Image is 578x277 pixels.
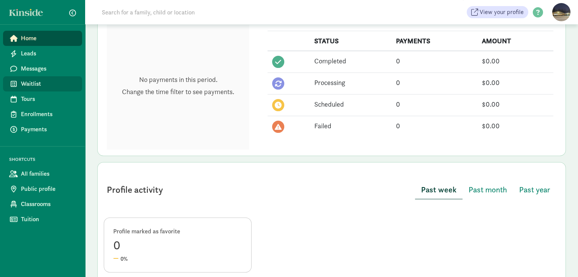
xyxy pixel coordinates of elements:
[113,236,242,254] div: 0
[21,49,76,58] span: Leads
[396,56,472,66] div: 0
[3,166,82,181] a: All families
[396,77,472,88] div: 0
[519,184,550,196] span: Past year
[469,184,507,196] span: Past month
[3,46,82,61] a: Leads
[21,34,76,43] span: Home
[122,87,234,96] p: Change the time filter to see payments.
[3,122,82,137] a: Payments
[396,121,472,131] div: 0
[314,99,386,109] div: Scheduled
[97,5,310,20] input: Search for a family, child or location
[477,31,553,51] th: AMOUNT
[3,61,82,76] a: Messages
[21,110,76,119] span: Enrollments
[467,6,528,18] a: View your profile
[21,125,76,134] span: Payments
[314,121,386,131] div: Failed
[21,64,76,73] span: Messages
[482,77,549,88] div: $0.00
[21,79,76,88] span: Waitlist
[3,76,82,91] a: Waitlist
[462,181,513,199] button: Past month
[314,56,386,66] div: Completed
[391,31,477,51] th: PAYMENTS
[482,56,549,66] div: $0.00
[3,91,82,107] a: Tours
[482,121,549,131] div: $0.00
[113,227,242,236] div: Profile marked as favorite
[421,184,456,196] span: Past week
[3,107,82,122] a: Enrollments
[540,241,578,277] iframe: Chat Widget
[113,254,242,263] div: 0%
[122,75,234,84] p: No payments in this period.
[21,200,76,209] span: Classrooms
[3,181,82,197] a: Public profile
[21,215,76,224] span: Tuition
[21,184,76,194] span: Public profile
[107,183,163,197] div: Profile activity
[396,99,472,109] div: 0
[415,181,462,199] button: Past week
[3,197,82,212] a: Classrooms
[513,181,556,199] button: Past year
[3,212,82,227] a: Tuition
[480,8,524,17] span: View your profile
[482,99,549,109] div: $0.00
[3,31,82,46] a: Home
[310,31,391,51] th: STATUS
[21,169,76,178] span: All families
[21,94,76,104] span: Tours
[314,77,386,88] div: Processing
